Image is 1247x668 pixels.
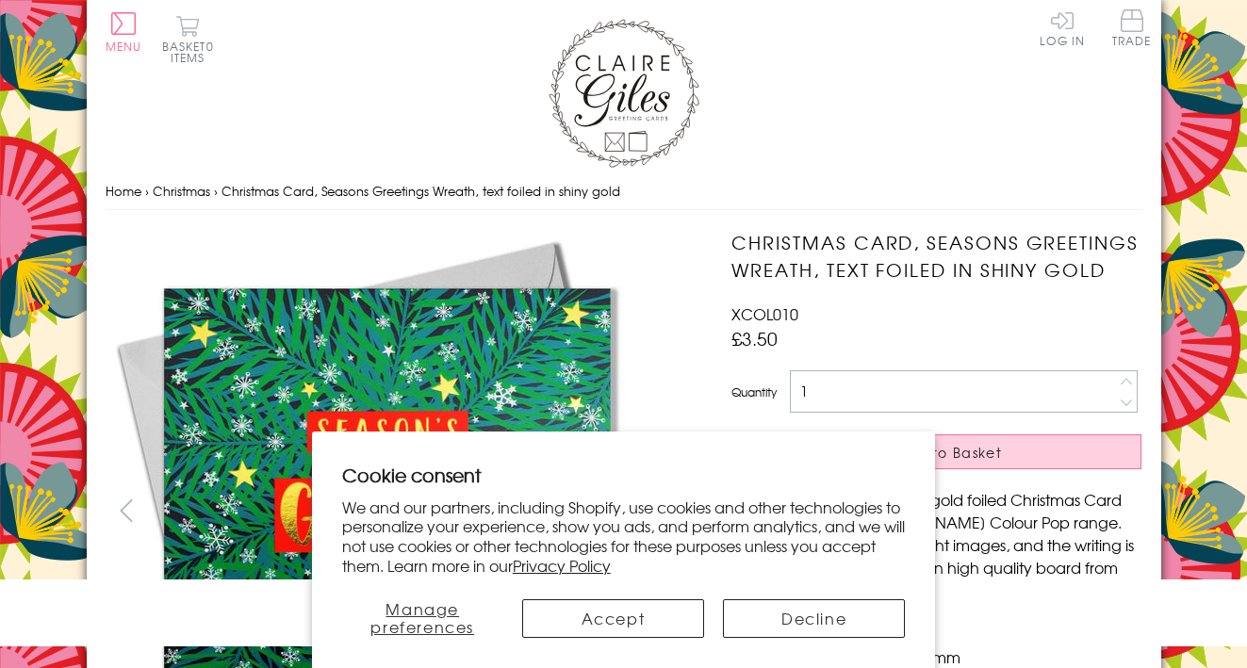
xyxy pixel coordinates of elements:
[750,645,1141,668] li: Dimensions: 150mm x 150mm
[731,488,1141,624] p: A beautiful, contemporary, gold foiled Christmas Card from the amazing [PERSON_NAME] Colour Pop r...
[731,383,777,400] label: Quantity
[145,182,149,200] span: ›
[222,182,620,200] span: Christmas Card, Seasons Greetings Wreath, text foiled in shiny gold
[1112,9,1152,46] span: Trade
[549,19,699,168] img: Claire Giles Greetings Cards
[513,554,611,577] a: Privacy Policy
[342,599,503,638] button: Manage preferences
[370,597,474,638] span: Manage preferences
[731,325,778,351] span: £3.50
[1112,9,1152,50] a: Trade
[106,172,1142,211] nav: breadcrumbs
[106,12,142,52] button: Menu
[106,489,148,531] button: prev
[1040,9,1085,46] a: Log In
[153,182,210,200] a: Christmas
[214,182,218,200] span: ›
[342,497,906,576] p: We and our partners, including Shopify, use cookies and other technologies to personalize your ex...
[731,434,1141,469] button: Add to Basket
[723,599,905,638] button: Decline
[106,182,141,200] a: Home
[162,15,214,63] button: Basket0 items
[731,302,798,325] span: XCOL010
[106,38,142,55] span: Menu
[171,38,214,66] span: 0 items
[731,229,1141,284] h1: Christmas Card, Seasons Greetings Wreath, text foiled in shiny gold
[342,462,906,488] h2: Cookie consent
[894,443,1002,462] span: Add to Basket
[522,599,704,638] button: Accept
